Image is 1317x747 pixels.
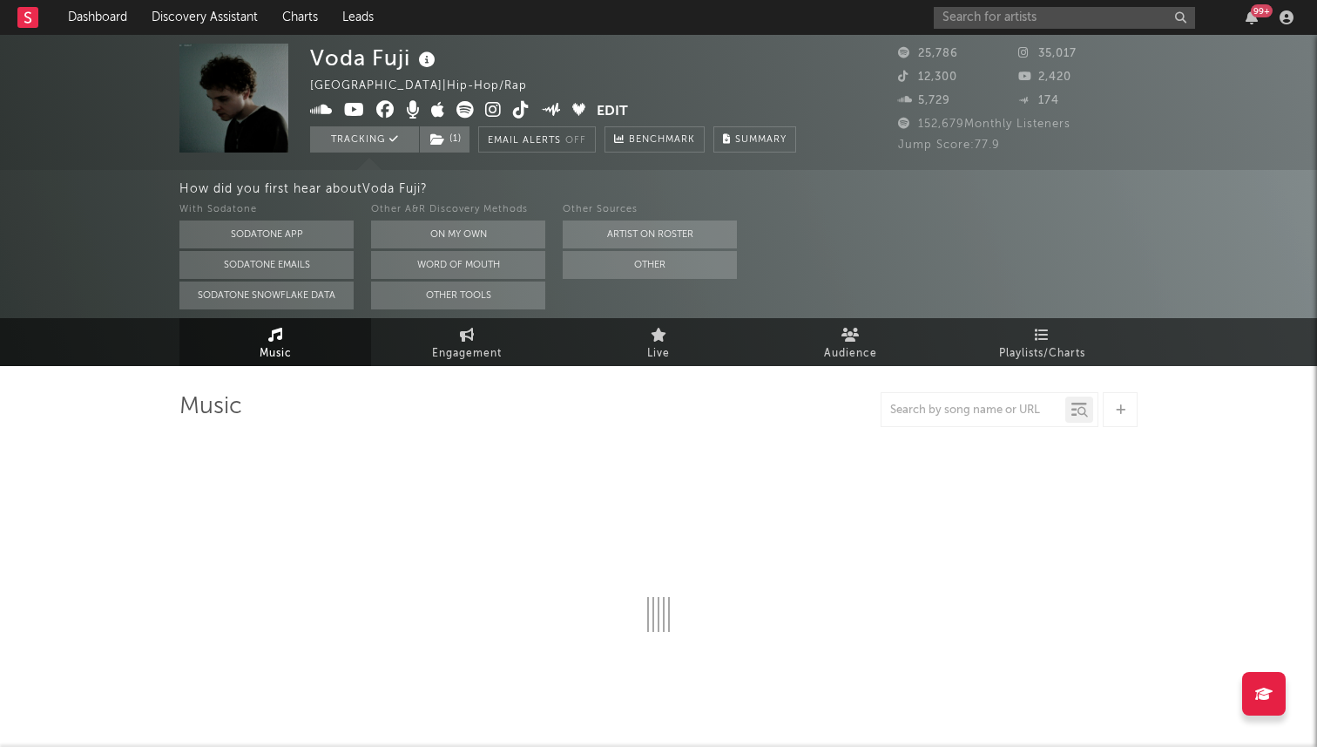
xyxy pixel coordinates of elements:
span: 25,786 [898,48,958,59]
a: Audience [754,318,946,366]
div: Voda Fuji [310,44,440,72]
span: 5,729 [898,95,950,106]
input: Search by song name or URL [881,404,1065,418]
a: Benchmark [604,126,705,153]
div: How did you first hear about Voda Fuji ? [179,179,1317,200]
span: ( 1 ) [419,126,470,153]
button: Edit [597,101,628,123]
a: Music [179,318,371,366]
button: Sodatone Emails [179,251,354,279]
div: Other Sources [563,200,737,221]
span: 35,017 [1018,48,1077,59]
span: Playlists/Charts [999,343,1085,364]
button: Tracking [310,126,419,153]
a: Playlists/Charts [946,318,1138,366]
button: (1) [420,126,469,153]
button: Sodatone Snowflake Data [179,282,354,309]
div: With Sodatone [179,200,354,221]
span: 12,300 [898,71,957,83]
span: Music [260,343,292,364]
div: Other A&R Discovery Methods [371,200,545,221]
button: 99+ [1246,10,1258,24]
a: Engagement [371,318,563,366]
input: Search for artists [934,7,1195,29]
button: Word Of Mouth [371,251,545,279]
span: Live [647,343,670,364]
span: Summary [735,135,787,145]
span: 174 [1018,95,1059,106]
button: Email AlertsOff [478,126,596,153]
button: Other [563,251,737,279]
a: Live [563,318,754,366]
span: Engagement [432,343,502,364]
span: Benchmark [629,130,695,151]
span: Audience [824,343,877,364]
span: 152,679 Monthly Listeners [898,119,1070,130]
div: [GEOGRAPHIC_DATA] | Hip-Hop/Rap [310,76,547,97]
div: 99 + [1251,4,1273,17]
em: Off [565,136,586,146]
button: Summary [713,126,796,153]
span: Jump Score: 77.9 [898,139,1000,151]
button: On My Own [371,221,545,248]
button: Sodatone App [179,221,354,248]
button: Other Tools [371,282,545,309]
button: Artist on Roster [563,221,737,248]
span: 2,420 [1018,71,1071,83]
